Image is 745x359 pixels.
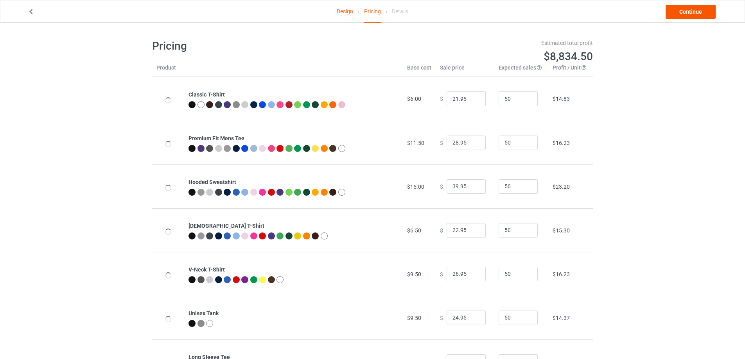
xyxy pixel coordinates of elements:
span: $9.50 [407,315,421,321]
span: $ [440,314,443,321]
span: $11.50 [407,140,424,146]
th: Base cost [403,64,436,77]
img: heather_texture.png [224,145,231,152]
span: $9.50 [407,271,421,277]
img: heather_texture.png [233,101,240,108]
span: $14.83 [553,96,570,102]
th: Product [152,64,184,77]
span: $16.23 [553,271,570,277]
a: Continue [666,5,716,19]
span: $ [440,96,443,102]
span: $16.23 [553,140,570,146]
span: $14.37 [553,315,570,321]
b: Hooded Sweatshirt [188,179,236,185]
div: Details [392,0,408,22]
span: $6.00 [407,96,421,102]
span: $15.30 [553,227,570,234]
b: Premium Fit Mens Tee [188,135,244,141]
h1: Pricing [152,39,367,53]
span: $6.50 [407,227,421,234]
span: $ [440,139,443,146]
span: $23.20 [553,184,570,190]
img: heather_texture.png [197,320,205,327]
th: Profit / Unit [548,64,593,77]
span: $15.00 [407,184,424,190]
span: $8,834.50 [544,50,593,63]
b: [DEMOGRAPHIC_DATA] T-Shirt [188,223,264,229]
a: Design [337,0,353,22]
b: Classic T-Shirt [188,91,225,98]
div: Estimated total profit [378,39,593,47]
th: Sale price [436,64,494,77]
b: Unisex Tank [188,310,219,316]
th: Expected sales [494,64,548,77]
div: Pricing [364,0,381,23]
span: $ [440,183,443,189]
span: $ [440,227,443,233]
b: V-Neck T-Shirt [188,266,225,273]
span: $ [440,271,443,277]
